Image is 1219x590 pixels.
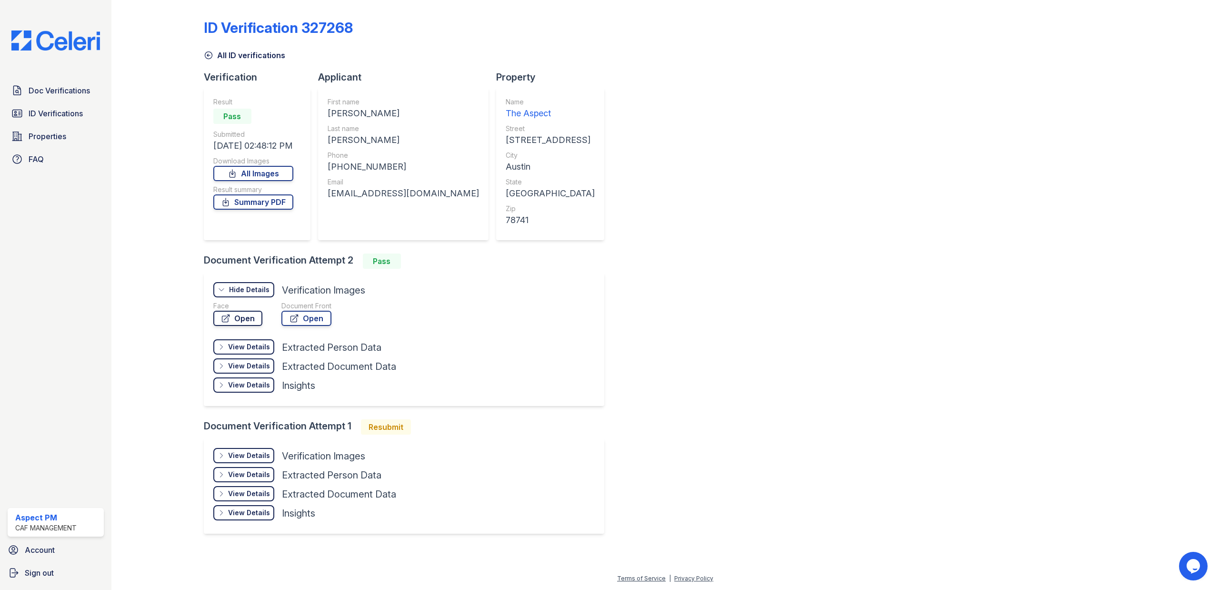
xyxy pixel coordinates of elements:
span: FAQ [29,153,44,165]
div: View Details [228,470,270,479]
div: View Details [228,342,270,352]
div: Insights [282,507,315,520]
a: Doc Verifications [8,81,104,100]
a: FAQ [8,150,104,169]
div: Pass [213,109,251,124]
div: View Details [228,508,270,518]
span: ID Verifications [29,108,83,119]
div: Submitted [213,130,293,139]
div: View Details [228,380,270,390]
div: Austin [506,160,595,173]
div: Last name [328,124,479,133]
div: View Details [228,451,270,460]
div: [PERSON_NAME] [328,133,479,147]
div: Resubmit [361,419,411,435]
div: [PHONE_NUMBER] [328,160,479,173]
div: Verification Images [282,284,365,297]
div: | [669,575,671,582]
span: Doc Verifications [29,85,90,96]
a: Open [213,311,262,326]
div: First name [328,97,479,107]
div: 78741 [506,214,595,227]
div: Email [328,177,479,187]
div: The Aspect [506,107,595,120]
div: View Details [228,489,270,498]
div: City [506,151,595,160]
div: [PERSON_NAME] [328,107,479,120]
div: Extracted Person Data [282,468,381,482]
iframe: chat widget [1179,552,1209,580]
a: Properties [8,127,104,146]
div: Extracted Document Data [282,488,396,501]
div: ID Verification 327268 [204,19,353,36]
div: Applicant [318,71,496,84]
div: [EMAIL_ADDRESS][DOMAIN_NAME] [328,187,479,200]
div: Property [496,71,612,84]
a: Terms of Service [617,575,666,582]
div: Extracted Document Data [282,360,396,373]
a: ID Verifications [8,104,104,123]
div: Hide Details [229,285,270,295]
div: View Details [228,361,270,371]
a: Summary PDF [213,194,293,210]
a: Sign out [4,563,108,582]
a: Name The Aspect [506,97,595,120]
div: Document Verification Attempt 1 [204,419,612,435]
a: Open [281,311,331,326]
div: Pass [363,254,401,269]
div: Document Verification Attempt 2 [204,254,612,269]
div: Name [506,97,595,107]
div: Verification [204,71,318,84]
div: [DATE] 02:48:12 PM [213,139,293,153]
div: CAF Management [15,523,77,533]
a: Privacy Policy [674,575,713,582]
div: State [506,177,595,187]
div: Extracted Person Data [282,341,381,354]
div: [GEOGRAPHIC_DATA] [506,187,595,200]
div: Phone [328,151,479,160]
div: Result [213,97,293,107]
div: Verification Images [282,449,365,463]
span: Properties [29,131,66,142]
span: Account [25,544,55,556]
div: Zip [506,204,595,214]
div: [STREET_ADDRESS] [506,133,595,147]
div: Result summary [213,185,293,194]
div: Insights [282,379,315,392]
div: Download Images [213,156,293,166]
a: All ID verifications [204,50,285,61]
div: Street [506,124,595,133]
div: Aspect PM [15,512,77,523]
div: Face [213,301,262,311]
a: Account [4,540,108,559]
div: Document Front [281,301,331,311]
img: CE_Logo_Blue-a8612792a0a2168367f1c8372b55b34899dd931a85d93a1a3d3e32e68fde9ad4.png [4,31,108,51]
a: All Images [213,166,293,181]
span: Sign out [25,567,54,579]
